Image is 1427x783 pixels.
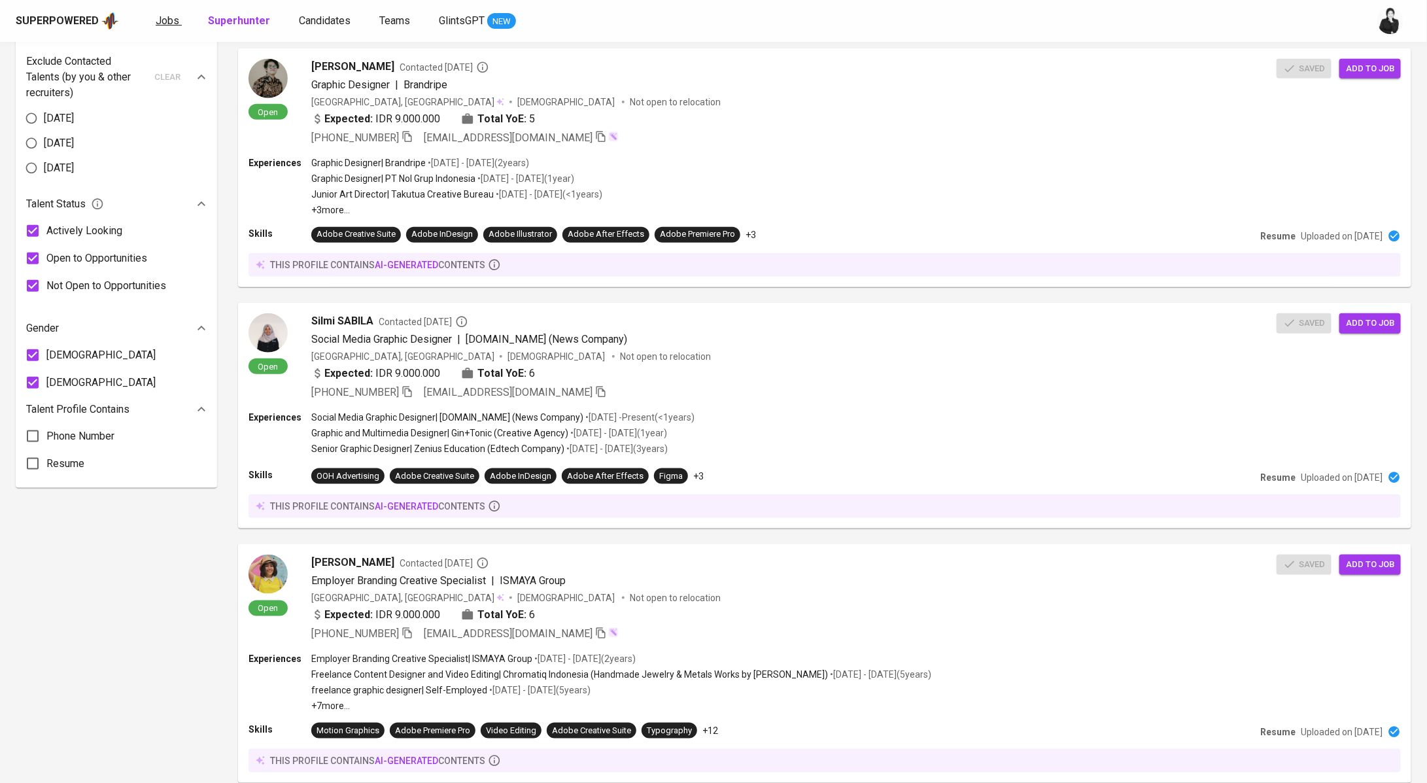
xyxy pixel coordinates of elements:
[311,111,440,127] div: IDR 9.000.000
[311,78,390,91] span: Graphic Designer
[26,321,59,336] p: Gender
[253,602,284,614] span: Open
[26,396,207,423] div: Talent Profile Contains
[270,258,485,271] p: this profile contains contents
[249,227,311,240] p: Skills
[424,386,593,398] span: [EMAIL_ADDRESS][DOMAIN_NAME]
[299,13,353,29] a: Candidates
[507,350,607,363] span: [DEMOGRAPHIC_DATA]
[317,725,379,737] div: Motion Graphics
[270,500,485,513] p: this profile contains contents
[311,386,399,398] span: [PHONE_NUMBER]
[311,172,475,185] p: Graphic Designer | PT Nol Grup Indonesia
[46,456,84,472] span: Resume
[439,14,485,27] span: GlintsGPT
[439,13,516,29] a: GlintsGPT NEW
[400,61,489,74] span: Contacted [DATE]
[1301,725,1383,739] p: Uploaded on [DATE]
[311,684,487,697] p: freelance graphic designer | Self-Employed
[567,470,644,483] div: Adobe After Effects
[660,228,735,241] div: Adobe Premiere Pro
[426,156,529,169] p: • [DATE] - [DATE] ( 2 years )
[517,591,617,604] span: [DEMOGRAPHIC_DATA]
[375,756,438,766] span: AI-generated
[475,172,574,185] p: • [DATE] - [DATE] ( 1 year )
[1260,471,1296,484] p: Resume
[16,11,119,31] a: Superpoweredapp logo
[238,303,1411,529] a: OpenSilmi SABILAContacted [DATE]Social Media Graphic Designer|[DOMAIN_NAME] (News Company)[GEOGRA...
[311,156,426,169] p: Graphic Designer | Brandripe
[379,13,413,29] a: Teams
[532,652,636,665] p: • [DATE] - [DATE] ( 2 years )
[455,315,468,328] svg: By Batam recruiter
[253,107,284,118] span: Open
[568,228,644,241] div: Adobe After Effects
[1339,555,1401,575] button: Add to job
[487,15,516,28] span: NEW
[529,607,535,623] span: 6
[630,96,721,109] p: Not open to relocation
[411,228,473,241] div: Adobe InDesign
[311,699,931,712] p: +7 more ...
[208,14,270,27] b: Superhunter
[26,315,207,341] div: Gender
[238,48,1411,287] a: Open[PERSON_NAME]Contacted [DATE]Graphic Designer|Brandripe[GEOGRAPHIC_DATA], [GEOGRAPHIC_DATA][D...
[477,607,526,623] b: Total YoE:
[311,668,828,681] p: Freelance Content Designer and Video Editing | Chromatiq Indonesia (Handmade Jewelry & Metals Wor...
[156,14,179,27] span: Jobs
[466,333,627,345] span: [DOMAIN_NAME] (News Company)
[529,111,535,127] span: 5
[16,14,99,29] div: Superpowered
[1377,8,1403,34] img: medwi@glints.com
[647,725,692,737] div: Typography
[1301,230,1383,243] p: Uploaded on [DATE]
[404,78,447,91] span: Brandripe
[395,725,470,737] div: Adobe Premiere Pro
[44,160,74,176] span: [DATE]
[311,313,373,329] span: Silmi SABILA
[424,627,593,640] span: [EMAIL_ADDRESS][DOMAIN_NAME]
[583,411,695,424] p: • [DATE] - Present ( <1 years )
[379,315,468,328] span: Contacted [DATE]
[1339,313,1401,334] button: Add to job
[208,13,273,29] a: Superhunter
[490,470,551,483] div: Adobe InDesign
[487,684,591,697] p: • [DATE] - [DATE] ( 5 years )
[375,501,438,512] span: AI-generated
[424,131,593,144] span: [EMAIL_ADDRESS][DOMAIN_NAME]
[311,591,504,604] div: [GEOGRAPHIC_DATA], [GEOGRAPHIC_DATA]
[400,557,489,570] span: Contacted [DATE]
[568,426,667,440] p: • [DATE] - [DATE] ( 1 year )
[491,573,494,589] span: |
[317,470,379,483] div: OOH Advertising
[249,555,288,594] img: 4c9ecd6dbc5a8c6ef351e9bc237ad46e.jpg
[249,468,311,481] p: Skills
[311,188,494,201] p: Junior Art Director | Takutua Creative Bureau
[379,14,410,27] span: Teams
[46,428,114,444] span: Phone Number
[608,131,619,142] img: magic_wand.svg
[46,375,156,391] span: [DEMOGRAPHIC_DATA]
[44,135,74,151] span: [DATE]
[26,54,146,101] p: Exclude Contacted Talents (by you & other recruiters)
[375,260,438,270] span: AI-generated
[311,574,486,587] span: Employer Branding Creative Specialist
[517,96,617,109] span: [DEMOGRAPHIC_DATA]
[270,754,485,767] p: this profile contains contents
[317,228,396,241] div: Adobe Creative Suite
[311,607,440,623] div: IDR 9.000.000
[44,111,74,126] span: [DATE]
[1260,230,1296,243] p: Resume
[746,228,756,241] p: +3
[311,96,504,109] div: [GEOGRAPHIC_DATA], [GEOGRAPHIC_DATA]
[26,196,104,212] span: Talent Status
[46,347,156,363] span: [DEMOGRAPHIC_DATA]
[249,652,311,665] p: Experiences
[477,366,526,381] b: Total YoE:
[46,251,147,266] span: Open to Opportunities
[311,203,602,217] p: +3 more ...
[311,350,494,363] div: [GEOGRAPHIC_DATA], [GEOGRAPHIC_DATA]
[476,61,489,74] svg: By Batam recruiter
[564,442,668,455] p: • [DATE] - [DATE] ( 3 years )
[311,333,452,345] span: Social Media Graphic Designer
